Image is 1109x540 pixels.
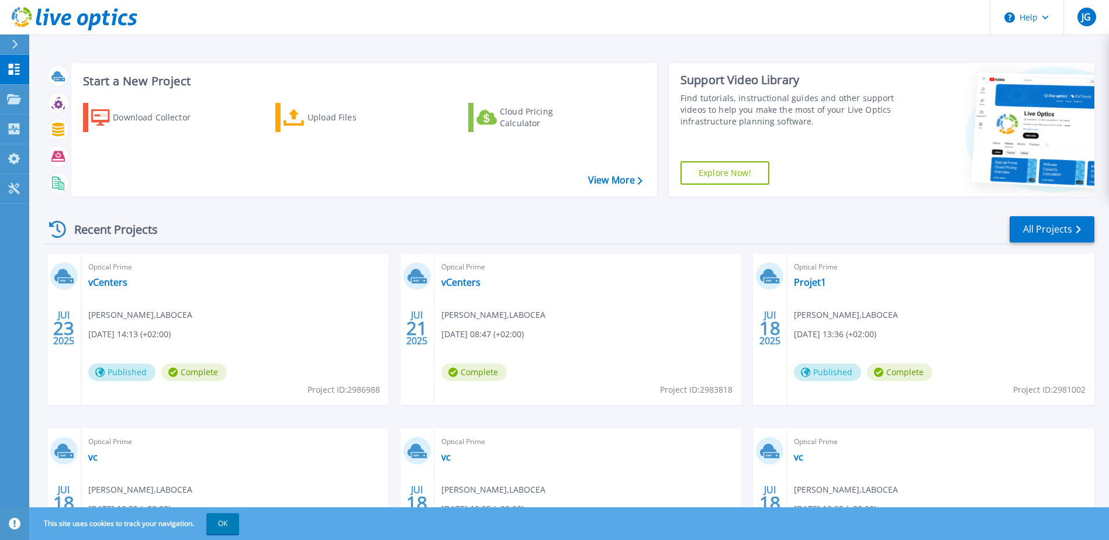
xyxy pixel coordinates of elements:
[794,364,861,381] span: Published
[759,307,781,349] div: JUI 2025
[441,503,524,515] span: [DATE] 13:35 (+02:00)
[1010,216,1094,243] a: All Projects
[468,103,599,132] a: Cloud Pricing Calculator
[794,261,1087,274] span: Optical Prime
[588,175,642,186] a: View More
[406,498,427,508] span: 18
[53,498,74,508] span: 18
[206,513,239,534] button: OK
[441,276,481,288] a: vCenters
[406,307,428,349] div: JUI 2025
[441,435,735,448] span: Optical Prime
[441,451,451,463] a: vc
[867,364,932,381] span: Complete
[441,328,524,341] span: [DATE] 08:47 (+02:00)
[759,482,781,524] div: JUI 2025
[660,383,733,396] span: Project ID: 2983818
[680,72,897,88] div: Support Video Library
[406,482,428,524] div: JUI 2025
[680,161,769,185] a: Explore Now!
[441,483,545,496] span: [PERSON_NAME] , LABOCEA
[794,309,898,321] span: [PERSON_NAME] , LABOCEA
[88,276,127,288] a: vCenters
[500,106,593,129] div: Cloud Pricing Calculator
[88,309,192,321] span: [PERSON_NAME] , LABOCEA
[794,435,1087,448] span: Optical Prime
[1013,383,1086,396] span: Project ID: 2981002
[759,323,780,333] span: 18
[88,503,171,515] span: [DATE] 13:35 (+02:00)
[441,364,507,381] span: Complete
[53,307,75,349] div: JUI 2025
[308,383,380,396] span: Project ID: 2986988
[680,92,897,127] div: Find tutorials, instructional guides and other support videos to help you make the most of your L...
[88,483,192,496] span: [PERSON_NAME] , LABOCEA
[441,309,545,321] span: [PERSON_NAME] , LABOCEA
[113,106,206,129] div: Download Collector
[1082,12,1091,22] span: JG
[794,483,898,496] span: [PERSON_NAME] , LABOCEA
[759,498,780,508] span: 18
[794,328,876,341] span: [DATE] 13:36 (+02:00)
[308,106,401,129] div: Upload Files
[406,323,427,333] span: 21
[794,503,876,515] span: [DATE] 13:35 (+02:00)
[441,261,735,274] span: Optical Prime
[161,364,227,381] span: Complete
[53,323,74,333] span: 23
[88,435,382,448] span: Optical Prime
[275,103,406,132] a: Upload Files
[83,103,213,132] a: Download Collector
[53,482,75,524] div: JUI 2025
[83,75,642,88] h3: Start a New Project
[794,451,803,463] a: vc
[88,261,382,274] span: Optical Prime
[88,451,98,463] a: vc
[88,328,171,341] span: [DATE] 14:13 (+02:00)
[88,364,156,381] span: Published
[32,513,239,534] span: This site uses cookies to track your navigation.
[45,215,174,244] div: Recent Projects
[794,276,826,288] a: Projet1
